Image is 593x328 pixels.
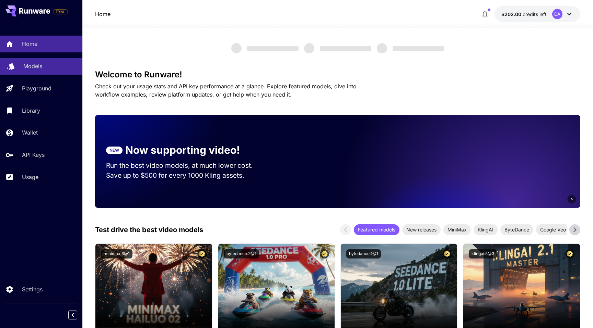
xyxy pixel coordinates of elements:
[501,11,523,17] span: $202.00
[22,285,43,293] p: Settings
[552,9,562,19] div: DA
[474,224,498,235] div: KlingAI
[523,11,547,17] span: credits left
[442,249,452,258] button: Certified Model – Vetted for best performance and includes a commercial license.
[109,147,119,153] p: NEW
[22,106,40,115] p: Library
[495,6,580,22] button: $202.00DA
[500,226,533,233] span: ByteDance
[106,171,266,180] p: Save up to $500 for every 1000 Kling assets.
[95,10,111,18] nav: breadcrumb
[22,40,37,48] p: Home
[354,226,399,233] span: Featured models
[53,9,68,14] span: TRIAL
[224,249,259,258] button: bytedance:2@1
[536,224,570,235] div: Google Veo
[22,84,51,92] p: Playground
[22,128,38,137] p: Wallet
[95,83,357,98] span: Check out your usage stats and API key performance at a glance. Explore featured models, dive int...
[346,249,381,258] button: bytedance:1@1
[565,249,574,258] button: Certified Model – Vetted for best performance and includes a commercial license.
[22,173,38,181] p: Usage
[474,226,498,233] span: KlingAI
[22,151,45,159] p: API Keys
[571,197,573,202] span: 6
[402,224,441,235] div: New releases
[501,11,547,18] div: $202.00
[95,10,111,18] a: Home
[320,249,329,258] button: Certified Model – Vetted for best performance and includes a commercial license.
[536,226,570,233] span: Google Veo
[106,161,266,171] p: Run the best video models, at much lower cost.
[95,70,580,79] h3: Welcome to Runware!
[197,249,207,258] button: Certified Model – Vetted for best performance and includes a commercial license.
[500,224,533,235] div: ByteDance
[68,311,77,319] button: Collapse sidebar
[402,226,441,233] span: New releases
[469,249,497,258] button: klingai:5@3
[73,309,82,321] div: Collapse sidebar
[53,8,68,16] span: Add your payment card to enable full platform functionality.
[354,224,399,235] div: Featured models
[443,226,471,233] span: MiniMax
[443,224,471,235] div: MiniMax
[95,225,203,235] p: Test drive the best video models
[125,142,240,158] p: Now supporting video!
[23,62,42,70] p: Models
[101,249,132,258] button: minimax:3@1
